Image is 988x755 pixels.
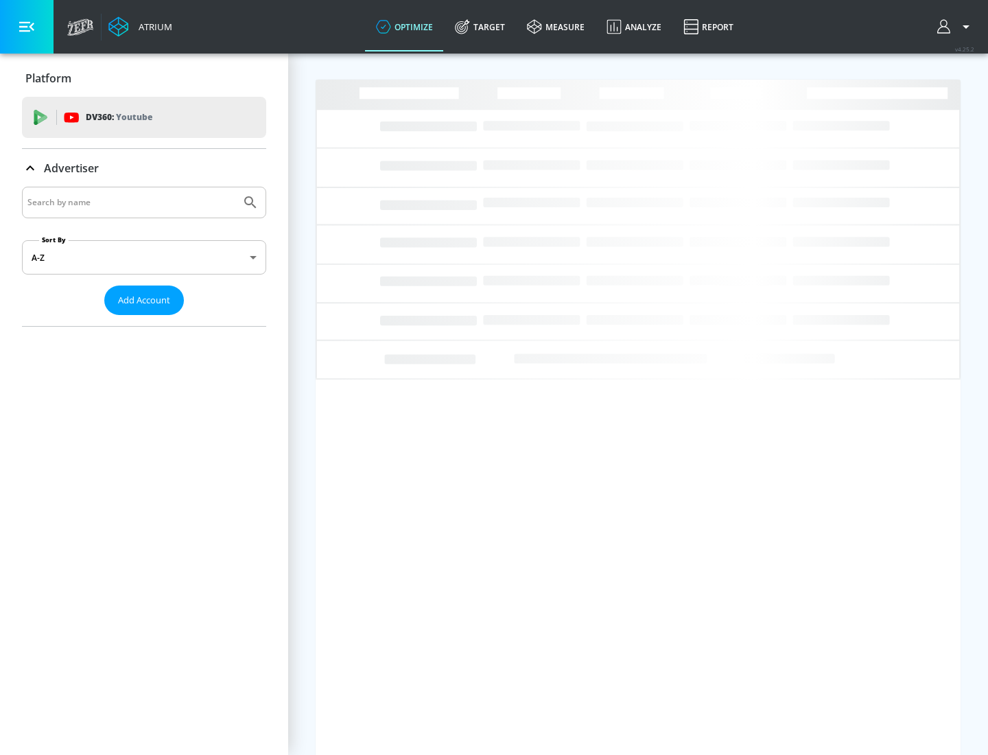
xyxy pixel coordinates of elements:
a: Target [444,2,516,51]
input: Search by name [27,194,235,211]
div: DV360: Youtube [22,97,266,138]
a: Report [672,2,744,51]
div: A-Z [22,240,266,275]
div: Atrium [133,21,172,33]
a: Atrium [108,16,172,37]
label: Sort By [39,235,69,244]
span: Add Account [118,292,170,308]
p: DV360: [86,110,152,125]
span: v 4.25.2 [955,45,974,53]
p: Advertiser [44,161,99,176]
div: Platform [22,59,266,97]
p: Platform [25,71,71,86]
nav: list of Advertiser [22,315,266,326]
div: Advertiser [22,149,266,187]
a: measure [516,2,596,51]
a: Analyze [596,2,672,51]
div: Advertiser [22,187,266,326]
button: Add Account [104,286,184,315]
a: optimize [365,2,444,51]
p: Youtube [116,110,152,124]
